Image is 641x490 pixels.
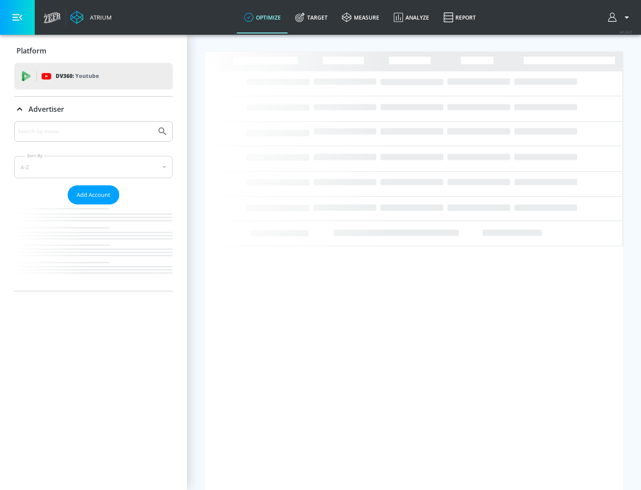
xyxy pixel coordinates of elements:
[75,71,99,81] p: Youtube
[14,204,173,291] nav: list of Advertiser
[14,97,173,122] div: Advertiser
[288,1,335,33] a: Target
[335,1,386,33] a: measure
[68,185,119,204] button: Add Account
[86,13,112,21] div: Atrium
[620,29,632,34] span: v 4.24.0
[436,1,483,33] a: Report
[16,46,46,56] p: Platform
[56,71,99,81] p: DV360:
[28,104,64,114] p: Advertiser
[18,126,153,137] input: Search by name
[237,1,288,33] a: optimize
[70,11,112,24] a: Atrium
[25,153,45,159] label: Sort By
[14,156,173,178] div: A-Z
[14,121,173,291] div: Advertiser
[386,1,436,33] a: Analyze
[14,63,173,90] div: DV360: Youtube
[14,38,173,63] div: Platform
[77,190,110,200] span: Add Account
